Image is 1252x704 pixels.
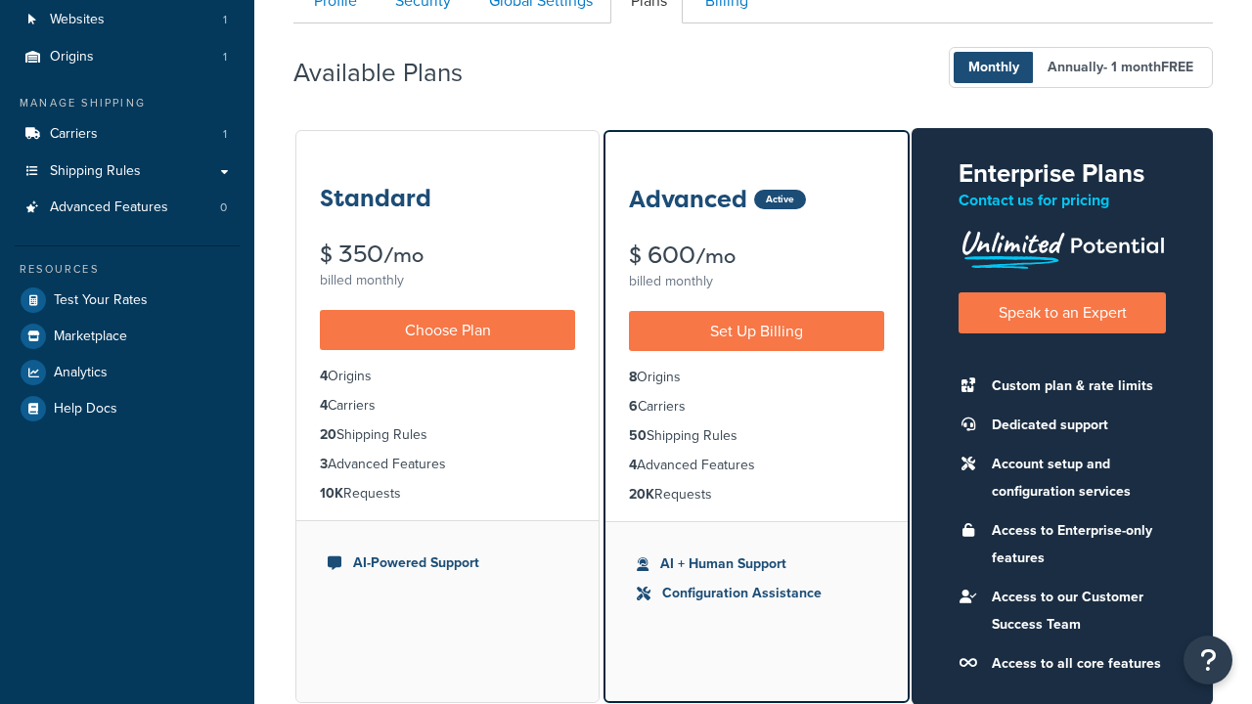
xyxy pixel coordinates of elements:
span: Websites [50,12,105,28]
span: Monthly [954,52,1034,83]
small: /mo [383,242,424,269]
li: Access to Enterprise-only features [982,517,1166,572]
li: Carriers [15,116,240,153]
strong: 20 [320,424,336,445]
li: Origins [15,39,240,75]
li: Access to our Customer Success Team [982,584,1166,638]
span: 0 [220,199,227,216]
div: billed monthly [629,268,884,295]
a: Help Docs [15,391,240,426]
div: $ 350 [320,242,575,267]
li: Advanced Features [15,190,240,226]
strong: 4 [320,395,328,416]
small: /mo [695,242,736,270]
li: Carriers [320,395,575,417]
strong: 10K [320,483,343,504]
a: Advanced Features 0 [15,190,240,226]
li: Dedicated support [982,412,1166,439]
span: Help Docs [54,401,117,418]
a: Analytics [15,355,240,390]
li: AI-Powered Support [328,552,567,574]
strong: 4 [320,366,328,386]
strong: 50 [629,425,647,446]
div: Manage Shipping [15,95,240,111]
li: Custom plan & rate limits [982,373,1166,400]
a: Carriers 1 [15,116,240,153]
a: Origins 1 [15,39,240,75]
h3: Standard [320,186,431,211]
span: - 1 month [1103,57,1193,77]
span: Test Your Rates [54,292,148,309]
li: Access to all core features [982,650,1166,678]
span: Origins [50,49,94,66]
li: Configuration Assistance [637,583,876,604]
strong: 4 [629,455,637,475]
span: Advanced Features [50,199,168,216]
a: Speak to an Expert [959,292,1166,332]
h2: Enterprise Plans [959,159,1166,188]
li: Origins [320,366,575,387]
li: Shipping Rules [629,425,884,447]
li: Origins [629,367,884,388]
span: 1 [223,12,227,28]
span: Analytics [54,365,108,381]
strong: 6 [629,396,638,417]
p: Contact us for pricing [959,187,1166,214]
button: Monthly Annually- 1 monthFREE [949,47,1213,88]
span: Annually [1033,52,1208,83]
img: Unlimited Potential [959,224,1166,269]
li: Carriers [629,396,884,418]
button: Open Resource Center [1184,636,1232,684]
a: Set Up Billing [629,311,884,351]
div: $ 600 [629,243,884,268]
h3: Advanced [629,187,747,212]
a: Choose Plan [320,310,575,350]
span: Marketplace [54,329,127,345]
a: Shipping Rules [15,154,240,190]
li: Requests [320,483,575,505]
strong: 20K [629,484,654,505]
b: FREE [1161,57,1193,77]
li: Shipping Rules [320,424,575,446]
span: 1 [223,126,227,143]
strong: 3 [320,454,328,474]
span: 1 [223,49,227,66]
div: Resources [15,261,240,278]
li: Websites [15,2,240,38]
li: Advanced Features [320,454,575,475]
span: Carriers [50,126,98,143]
h2: Available Plans [293,59,492,87]
a: Test Your Rates [15,283,240,318]
div: Active [754,190,806,209]
li: AI + Human Support [637,553,876,575]
li: Account setup and configuration services [982,451,1166,506]
div: billed monthly [320,267,575,294]
strong: 8 [629,367,637,387]
a: Websites 1 [15,2,240,38]
span: Shipping Rules [50,163,141,180]
a: Marketplace [15,319,240,354]
li: Requests [629,484,884,506]
li: Advanced Features [629,455,884,476]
